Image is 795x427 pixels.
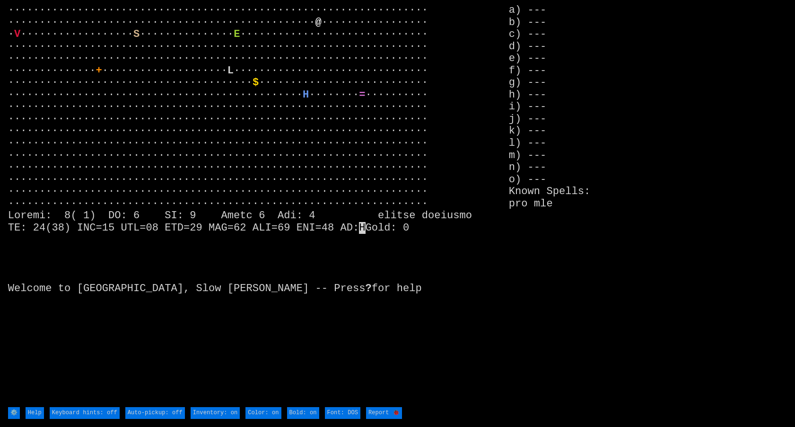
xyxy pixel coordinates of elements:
[315,17,321,28] font: @
[359,222,365,234] mark: H
[227,65,234,77] font: L
[359,89,365,101] font: =
[8,407,20,419] input: ⚙️
[509,4,787,406] stats: a) --- b) --- c) --- d) --- e) --- f) --- g) --- h) --- i) --- j) --- k) --- l) --- m) --- n) ---...
[366,283,372,294] b: ?
[133,28,140,40] font: S
[14,28,20,40] font: V
[253,77,259,89] font: $
[50,407,120,419] input: Keyboard hints: off
[125,407,185,419] input: Auto-pickup: off
[303,89,309,101] font: H
[325,407,360,419] input: Font: DOS
[96,65,102,77] font: +
[234,28,240,40] font: E
[191,407,240,419] input: Inventory: on
[8,4,509,406] larn: ··································································· ·····························...
[366,407,402,419] input: Report 🐞
[245,407,281,419] input: Color: on
[287,407,319,419] input: Bold: on
[26,407,44,419] input: Help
